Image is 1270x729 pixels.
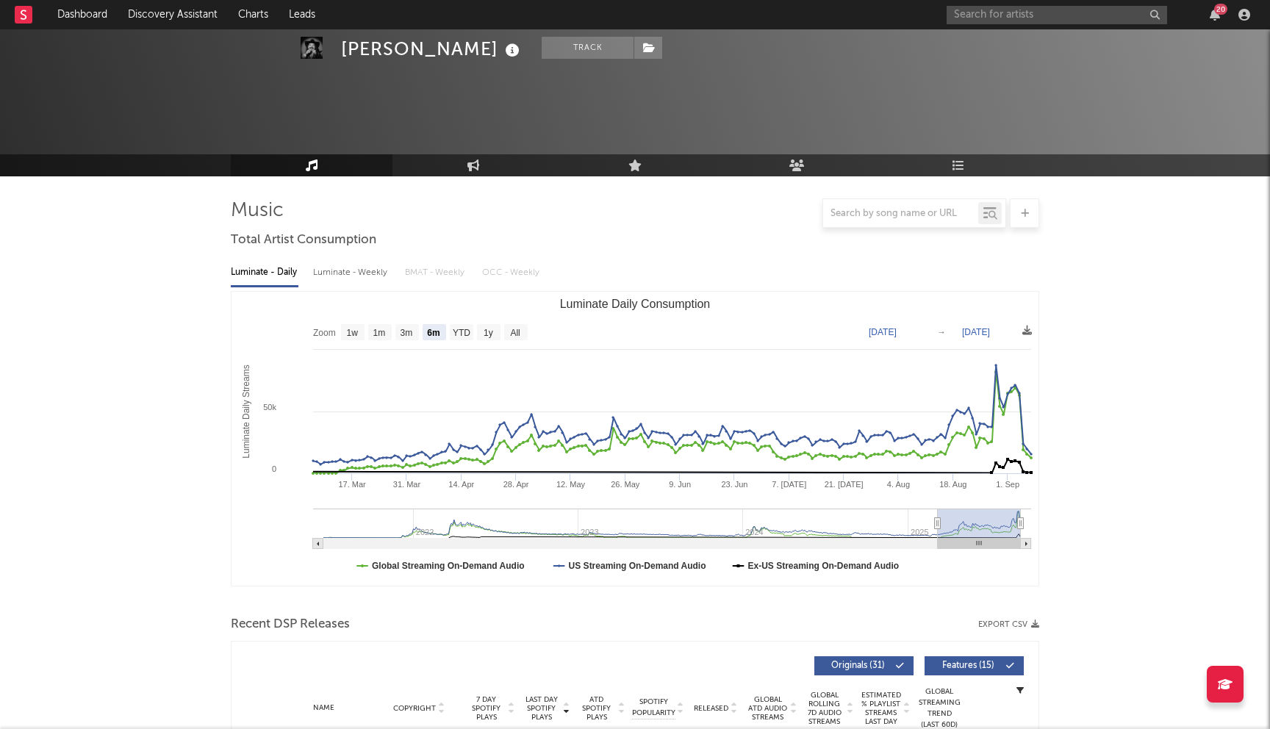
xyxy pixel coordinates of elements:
[341,37,523,61] div: [PERSON_NAME]
[934,661,1002,670] span: Features ( 15 )
[978,620,1039,629] button: Export CSV
[522,695,561,722] span: Last Day Spotify Plays
[947,6,1167,24] input: Search for artists
[861,691,901,726] span: Estimated % Playlist Streams Last Day
[556,480,586,489] text: 12. May
[373,328,386,338] text: 1m
[448,480,474,489] text: 14. Apr
[241,364,251,458] text: Luminate Daily Streams
[887,480,910,489] text: 4. Aug
[560,298,711,310] text: Luminate Daily Consumption
[231,260,298,285] div: Luminate - Daily
[263,403,276,412] text: 50k
[632,697,675,719] span: Spotify Popularity
[962,327,990,337] text: [DATE]
[338,480,366,489] text: 17. Mar
[347,328,359,338] text: 1w
[925,656,1024,675] button: Features(15)
[276,703,372,714] div: Name
[453,328,470,338] text: YTD
[503,480,529,489] text: 28. Apr
[772,480,806,489] text: 7. [DATE]
[427,328,440,338] text: 6m
[467,695,506,722] span: 7 Day Spotify Plays
[804,691,844,726] span: Global Rolling 7D Audio Streams
[484,328,493,338] text: 1y
[937,327,946,337] text: →
[569,561,706,571] text: US Streaming On-Demand Audio
[1210,9,1220,21] button: 20
[721,480,747,489] text: 23. Jun
[510,328,520,338] text: All
[401,328,413,338] text: 3m
[313,260,390,285] div: Luminate - Weekly
[996,480,1019,489] text: 1. Sep
[824,661,891,670] span: Originals ( 31 )
[393,704,436,713] span: Copyright
[313,328,336,338] text: Zoom
[747,695,788,722] span: Global ATD Audio Streams
[611,480,640,489] text: 26. May
[231,616,350,633] span: Recent DSP Releases
[823,208,978,220] input: Search by song name or URL
[577,695,616,722] span: ATD Spotify Plays
[1214,4,1227,15] div: 20
[272,464,276,473] text: 0
[231,231,376,249] span: Total Artist Consumption
[939,480,966,489] text: 18. Aug
[748,561,900,571] text: Ex-US Streaming On-Demand Audio
[393,480,421,489] text: 31. Mar
[372,561,525,571] text: Global Streaming On-Demand Audio
[542,37,634,59] button: Track
[814,656,914,675] button: Originals(31)
[825,480,864,489] text: 21. [DATE]
[232,292,1038,586] svg: Luminate Daily Consumption
[694,704,728,713] span: Released
[869,327,897,337] text: [DATE]
[669,480,691,489] text: 9. Jun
